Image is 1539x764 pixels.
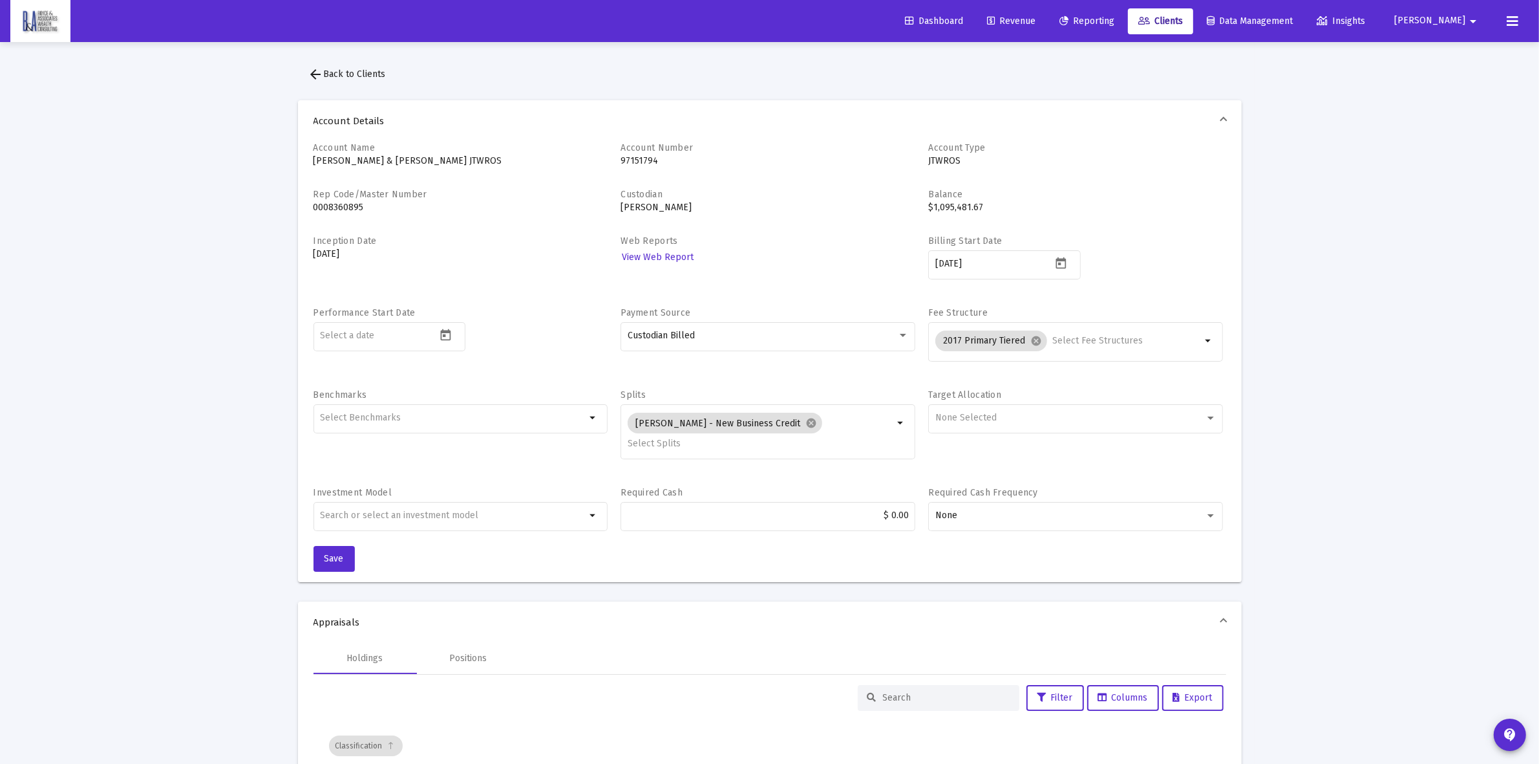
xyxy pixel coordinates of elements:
p: $1,095,481.67 [928,201,1223,214]
input: Select Splits [628,439,893,449]
img: Dashboard [20,8,61,34]
label: Web Reports [621,235,677,246]
input: Search [883,692,1010,703]
span: None [935,510,957,521]
input: Select a date [935,259,1052,269]
label: Custodian [621,189,663,200]
mat-chip: 2017 Primary Tiered [935,331,1047,351]
span: None Selected [935,412,997,423]
span: Back to Clients [308,69,386,80]
input: Select Fee Structures [1052,336,1201,346]
div: Positions [450,652,487,665]
button: Filter [1026,685,1084,711]
mat-icon: arrow_drop_down [586,410,601,426]
span: Dashboard [905,16,963,27]
label: Performance Start Date [313,307,416,318]
div: Classification [329,736,403,756]
input: Select Benchmarks [320,413,586,423]
label: Investment Model [313,487,392,498]
label: Balance [928,189,962,200]
span: Reporting [1059,16,1114,27]
label: Required Cash Frequency [928,487,1037,498]
label: Account Number [621,142,693,153]
span: Filter [1037,692,1073,703]
a: Data Management [1196,8,1303,34]
input: $2000.00 [628,510,909,521]
input: Select a date [320,331,436,341]
mat-chip: [PERSON_NAME] - New Business Credit [628,413,822,433]
span: Custodian Billed [628,330,695,341]
mat-icon: contact_support [1502,727,1518,743]
span: [PERSON_NAME] [1394,16,1465,27]
a: Dashboard [895,8,973,34]
p: [DATE] [313,248,608,261]
label: Fee Structure [928,307,988,318]
button: Open calendar [436,325,455,344]
mat-chip-list: Selection [628,410,893,452]
mat-expansion-panel-header: Appraisals [298,602,1242,643]
div: Account Details [298,142,1242,582]
label: Required Cash [621,487,683,498]
span: Clients [1138,16,1183,27]
button: Open calendar [1052,254,1070,272]
label: Splits [621,389,646,400]
label: Billing Start Date [928,235,1002,246]
a: View Web Report [621,248,695,267]
button: [PERSON_NAME] [1379,8,1496,34]
span: Appraisals [313,616,1221,629]
label: Rep Code/Master Number [313,189,427,200]
p: 97151794 [621,155,915,168]
span: Insights [1317,16,1365,27]
span: Export [1173,692,1213,703]
span: Revenue [987,16,1035,27]
mat-chip-list: Selection [320,410,586,426]
span: Data Management [1207,16,1293,27]
mat-chip-list: Selection [935,328,1201,354]
mat-icon: arrow_drop_down [1201,333,1216,349]
p: 0008360895 [313,201,608,214]
button: Save [313,546,355,572]
div: Holdings [347,652,383,665]
button: Export [1162,685,1224,711]
p: [PERSON_NAME] [621,201,915,214]
a: Clients [1128,8,1193,34]
mat-icon: arrow_drop_down [1465,8,1481,34]
label: Target Allocation [928,389,1001,400]
p: [PERSON_NAME] & [PERSON_NAME] JTWROS [313,155,608,168]
label: Inception Date [313,235,377,246]
mat-icon: arrow_drop_down [586,508,601,523]
mat-icon: arrow_back [308,67,324,82]
span: Columns [1098,692,1148,703]
span: Save [324,553,344,564]
label: Benchmarks [313,389,367,400]
label: Payment Source [621,307,690,318]
button: Back to Clients [298,61,396,87]
a: Reporting [1049,8,1125,34]
span: Account Details [313,115,1221,127]
button: Columns [1087,685,1159,711]
mat-expansion-panel-header: Account Details [298,100,1242,142]
mat-icon: cancel [1030,335,1042,347]
mat-icon: cancel [805,417,817,429]
label: Account Type [928,142,985,153]
label: Account Name [313,142,375,153]
a: Insights [1306,8,1375,34]
input: undefined [320,510,586,521]
a: Revenue [977,8,1046,34]
span: View Web Report [622,252,694,263]
p: JTWROS [928,155,1223,168]
mat-icon: arrow_drop_down [893,415,909,431]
